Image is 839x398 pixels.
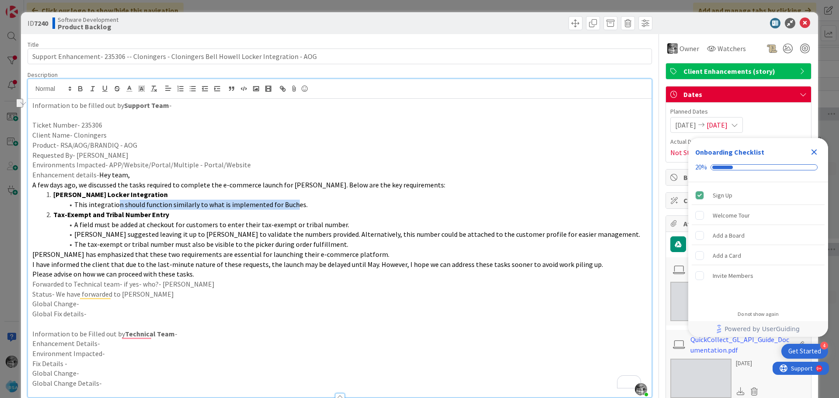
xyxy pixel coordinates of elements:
[32,120,647,130] p: Ticket Number- 235306
[124,101,169,110] strong: Support Team
[683,66,795,76] span: Client Enhancements (story)
[74,230,640,239] span: [PERSON_NAME] suggested leaving it up to [PERSON_NAME] to validate the numbers provided. Alternat...
[820,342,828,350] div: 4
[692,206,825,225] div: Welcome Tour is incomplete.
[693,321,824,337] a: Powered by UserGuiding
[713,190,732,201] div: Sign Up
[670,107,807,116] span: Planned Dates
[74,240,348,249] span: The tax-exempt or tribal number must also be visible to the picker during order fulfillment.
[695,147,764,157] div: Onboarding Checklist
[32,279,647,289] p: Forwarded to Technical team- if yes- who?- [PERSON_NAME]
[781,344,828,359] div: Open Get Started checklist, remaining modules: 4
[32,329,647,339] p: Information to be Filled out by -
[692,266,825,285] div: Invite Members is incomplete.
[32,180,445,189] span: A few days ago, we discussed the tasks required to complete the e-commerce launch for [PERSON_NAM...
[736,386,745,397] div: Download
[32,260,603,269] span: I have informed the client that due to the last-minute nature of these requests, the launch may b...
[32,130,647,140] p: Client Name- Cloningers
[690,334,792,355] a: QuickCollect_GL_API_Guide_Documentation.pdf
[713,230,745,241] div: Add a Board
[725,324,800,334] span: Powered by UserGuiding
[688,138,828,337] div: Checklist Container
[28,18,48,28] span: ID
[713,210,750,221] div: Welcome Tour
[635,383,647,395] img: 00gjZTNOhBlReilyG3fzU270uaIEsW16.jpg
[99,170,130,179] span: Hey team,
[670,147,717,158] span: Not Started Yet
[74,220,349,229] span: A field must be added at checkout for customers to enter their tax-exempt or tribal number.
[44,3,49,10] div: 9+
[713,250,741,261] div: Add a Card
[32,339,647,349] p: Enhancement Details-
[32,140,647,150] p: Product- RSA/AOG/BRANDIQ - AOG
[707,120,728,130] span: [DATE]
[28,48,652,64] input: type card name here...
[695,163,821,171] div: Checklist progress: 20%
[807,145,821,159] div: Close Checklist
[680,43,699,54] span: Owner
[670,137,807,146] span: Actual Dates
[683,218,795,229] span: Attachments
[32,349,647,359] p: Environment Impacted-
[32,289,647,299] p: Status- We have forwarded to [PERSON_NAME]
[32,368,647,378] p: Global Change-
[692,226,825,245] div: Add a Board is incomplete.
[695,163,707,171] div: 20%
[53,190,168,199] strong: [PERSON_NAME] Locker Integration
[32,378,647,388] p: Global Change Details-
[18,1,40,12] span: Support
[32,170,647,180] p: Enhancement details-
[683,89,795,100] span: Dates
[718,43,746,54] span: Watchers
[692,186,825,205] div: Sign Up is complete.
[688,321,828,337] div: Footer
[32,150,647,160] p: Requested By- [PERSON_NAME]
[788,347,821,356] div: Get Started
[713,270,753,281] div: Invite Members
[58,16,118,23] span: Software Development
[32,250,389,259] span: [PERSON_NAME] has emphasized that these two requirements are essential for launching their e-comm...
[667,43,678,54] img: KS
[32,299,647,309] p: Global Change-
[32,160,647,170] p: Environments Impacted- APP/Website/Portal/Multiple - Portal/Website
[53,210,169,219] strong: Tax-Exempt and Tribal Number Entry
[34,19,48,28] b: 7240
[28,99,652,397] div: To enrich screen reader interactions, please activate Accessibility in Grammarly extension settings
[675,120,696,130] span: [DATE]
[683,172,795,183] span: Block
[688,182,828,305] div: Checklist items
[32,359,647,369] p: Fix Details -
[125,329,175,338] strong: Technical Team
[32,270,194,278] span: Please advise on how we can proceed with these tasks.
[28,71,58,79] span: Description
[32,309,647,319] p: Global Fix details-
[58,23,118,30] b: Product Backlog
[28,41,39,48] label: Title
[683,195,795,206] span: Custom Fields
[32,100,647,111] p: Information to be filled out by -
[74,200,308,209] span: This integration should function similarly to what is implemented for Buches.
[692,246,825,265] div: Add a Card is incomplete.
[736,359,761,368] div: [DATE]
[738,311,779,318] div: Do not show again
